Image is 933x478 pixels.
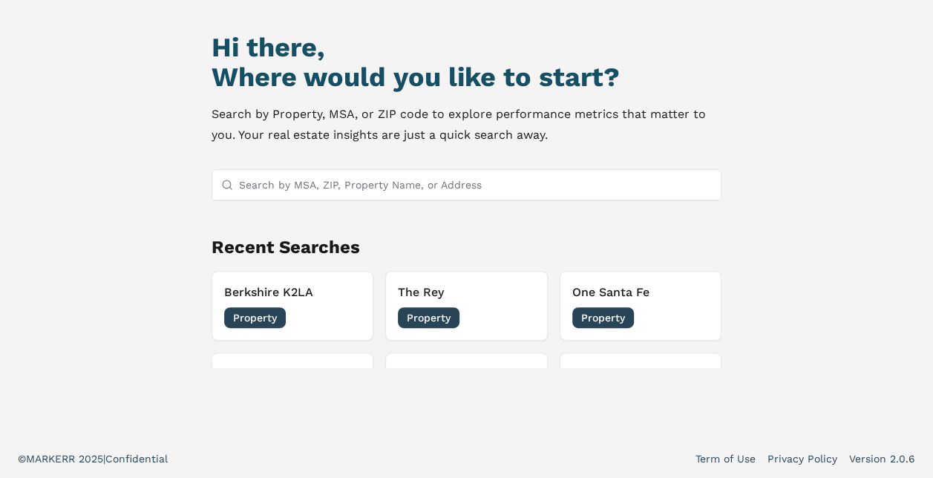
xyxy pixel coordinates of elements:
[327,310,361,325] span: [DATE]
[18,453,26,465] span: ©
[212,62,722,92] h2: Where would you like to start?
[560,271,722,341] button: One Santa FeProperty[DATE]
[560,353,722,422] button: Venn On MarketProperty[DATE]
[239,170,713,200] input: Search by MSA, ZIP, Property Name, or Address
[675,310,709,325] span: [DATE]
[572,365,710,383] h3: Venn On Market
[385,271,548,341] button: The ReyProperty[DATE]
[212,271,374,341] button: Berkshire K2LAProperty[DATE]
[502,310,535,325] span: [DATE]
[695,451,756,466] a: Term of Use
[212,33,722,62] h1: Hi there,
[398,284,535,301] h3: The Rey
[26,453,79,465] span: MARKERR
[105,453,168,465] span: Confidential
[224,365,361,383] h3: Lyric
[572,284,710,301] h3: One Santa Fe
[385,353,548,422] button: Met LoftsProperty[DATE]
[398,307,459,328] span: Property
[212,353,374,422] button: LyricProperty[DATE]
[224,307,286,328] span: Property
[212,235,722,259] h2: Recent Searches
[767,451,837,466] a: Privacy Policy
[224,284,361,301] h3: Berkshire K2LA
[572,307,634,328] span: Property
[79,453,105,465] span: 2025 |
[212,104,722,145] p: Search by Property, MSA, or ZIP code to explore performance metrics that matter to you. Your real...
[398,365,535,383] h3: Met Lofts
[849,451,915,466] a: Version 2.0.6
